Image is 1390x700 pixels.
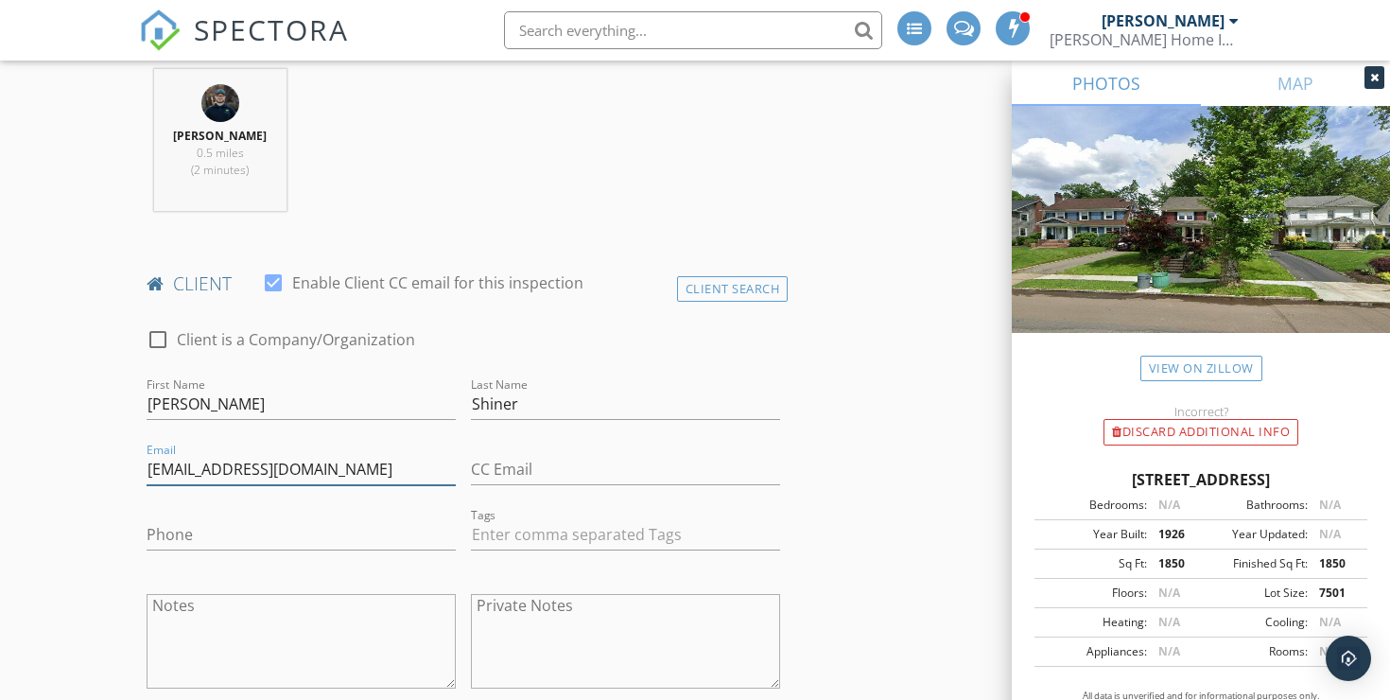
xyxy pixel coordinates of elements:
div: Cooling: [1201,614,1308,631]
a: View on Zillow [1140,356,1262,381]
a: PHOTOS [1012,61,1201,106]
div: Client Search [677,276,789,302]
div: Incorrect? [1012,404,1390,419]
a: SPECTORA [139,26,349,65]
div: Finished Sq Ft: [1201,555,1308,572]
div: 1926 [1147,526,1201,543]
div: Year Updated: [1201,526,1308,543]
div: 1850 [1308,555,1362,572]
div: Rooney Home Inspections [1050,30,1239,49]
span: N/A [1158,614,1180,630]
div: Bedrooms: [1040,497,1147,514]
span: N/A [1158,497,1180,513]
div: Appliances: [1040,643,1147,660]
div: Lot Size: [1201,585,1308,602]
div: Sq Ft: [1040,555,1147,572]
span: N/A [1319,526,1341,542]
div: Rooms: [1201,643,1308,660]
img: spectora_profile_pic.jpg [201,84,239,122]
span: N/A [1158,643,1180,659]
input: Search everything... [504,11,882,49]
span: N/A [1158,585,1180,601]
div: Heating: [1040,614,1147,631]
div: [PERSON_NAME] [1102,11,1225,30]
a: MAP [1201,61,1390,106]
span: N/A [1319,497,1341,513]
div: Discard Additional info [1103,419,1298,446]
div: [STREET_ADDRESS] [1034,468,1367,491]
h4: client [147,271,780,296]
div: Open Intercom Messenger [1326,636,1371,681]
span: N/A [1319,614,1341,630]
div: 1850 [1147,555,1201,572]
div: 7501 [1308,585,1362,602]
div: Floors: [1040,585,1147,602]
span: N/A [1319,643,1341,659]
img: streetview [1012,106,1390,378]
strong: [PERSON_NAME] [173,128,267,144]
span: (2 minutes) [191,162,249,178]
div: Year Built: [1040,526,1147,543]
label: Enable Client CC email for this inspection [292,273,583,292]
span: 0.5 miles [197,145,244,161]
img: The Best Home Inspection Software - Spectora [139,9,181,51]
label: Client is a Company/Organization [177,330,415,349]
span: SPECTORA [194,9,349,49]
div: Bathrooms: [1201,497,1308,514]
